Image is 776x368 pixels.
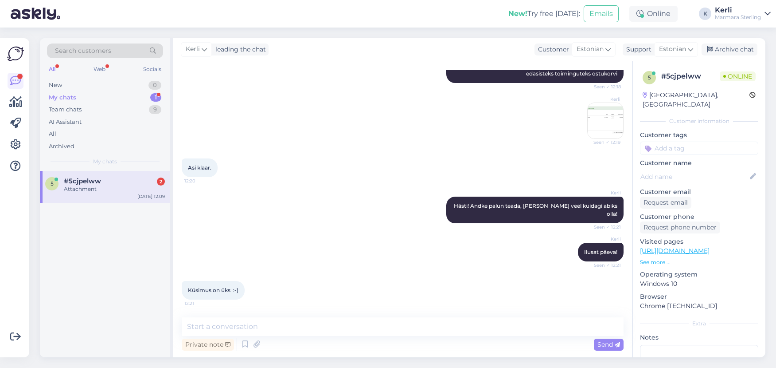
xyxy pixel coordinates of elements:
p: Customer name [640,158,758,168]
span: Send [597,340,620,348]
div: 2 [157,178,165,186]
p: Browser [640,292,758,301]
b: New! [508,9,527,18]
span: Estonian [659,44,686,54]
div: New [49,81,62,90]
p: Customer email [640,187,758,197]
span: Online [720,71,756,81]
div: 1 [150,93,161,102]
div: Attachment [64,185,165,193]
div: Archive chat [702,44,757,55]
p: Operating system [640,270,758,279]
input: Add name [640,172,748,182]
p: See more ... [640,258,758,266]
div: Marmara Sterling [715,14,761,21]
span: #5cjpelww [64,177,101,185]
span: Seen ✓ 12:18 [588,83,621,90]
p: Chrome [TECHNICAL_ID] [640,301,758,311]
button: Emails [584,5,619,22]
span: Estonian [577,44,604,54]
div: Request email [640,197,691,209]
div: Customer information [640,117,758,125]
div: Socials [141,63,163,75]
div: Customer [534,45,569,54]
span: 12:21 [184,300,218,307]
input: Add a tag [640,142,758,155]
span: Kerli [587,96,620,103]
p: Customer tags [640,131,758,140]
a: KerliMarmara Sterling [715,7,771,21]
span: My chats [93,158,117,166]
div: Web [92,63,107,75]
div: Request phone number [640,222,720,233]
div: Private note [182,339,234,351]
div: AI Assistant [49,118,82,127]
a: [URL][DOMAIN_NAME] [640,247,710,255]
img: Askly Logo [7,45,24,62]
div: All [49,130,56,138]
div: Extra [640,320,758,328]
img: Attachment [588,103,623,138]
div: Try free [DATE]: [508,8,580,19]
div: Archived [49,142,74,151]
span: Küsimus on üks :-) [188,287,238,293]
div: 9 [149,105,161,114]
span: Asi klaar. [188,164,211,171]
span: Seen ✓ 12:21 [588,262,621,269]
div: [DATE] 12:09 [137,193,165,200]
div: Kerli [715,7,761,14]
div: leading the chat [212,45,266,54]
div: Team chats [49,105,82,114]
div: [GEOGRAPHIC_DATA], [GEOGRAPHIC_DATA] [643,91,749,109]
span: Seen ✓ 12:21 [588,224,621,230]
span: Kerli [588,236,621,242]
span: Search customers [55,46,111,55]
span: 12:20 [184,178,218,184]
span: 5 [51,180,54,187]
span: Kerli [186,44,200,54]
p: Windows 10 [640,279,758,289]
p: Customer phone [640,212,758,222]
p: Notes [640,333,758,342]
span: Ilusat päeva! [584,249,617,255]
span: 5 [648,74,651,81]
p: Visited pages [640,237,758,246]
div: All [47,63,57,75]
div: My chats [49,93,76,102]
span: Hästi! Andke palun teada, [PERSON_NAME] veel kuidagi abiks olla! [454,202,619,217]
span: Seen ✓ 12:19 [587,139,620,146]
div: # 5cjpelww [661,71,720,82]
div: 0 [148,81,161,90]
div: K [699,8,711,20]
div: Support [623,45,651,54]
span: Kerli [588,190,621,196]
div: Online [629,6,678,22]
